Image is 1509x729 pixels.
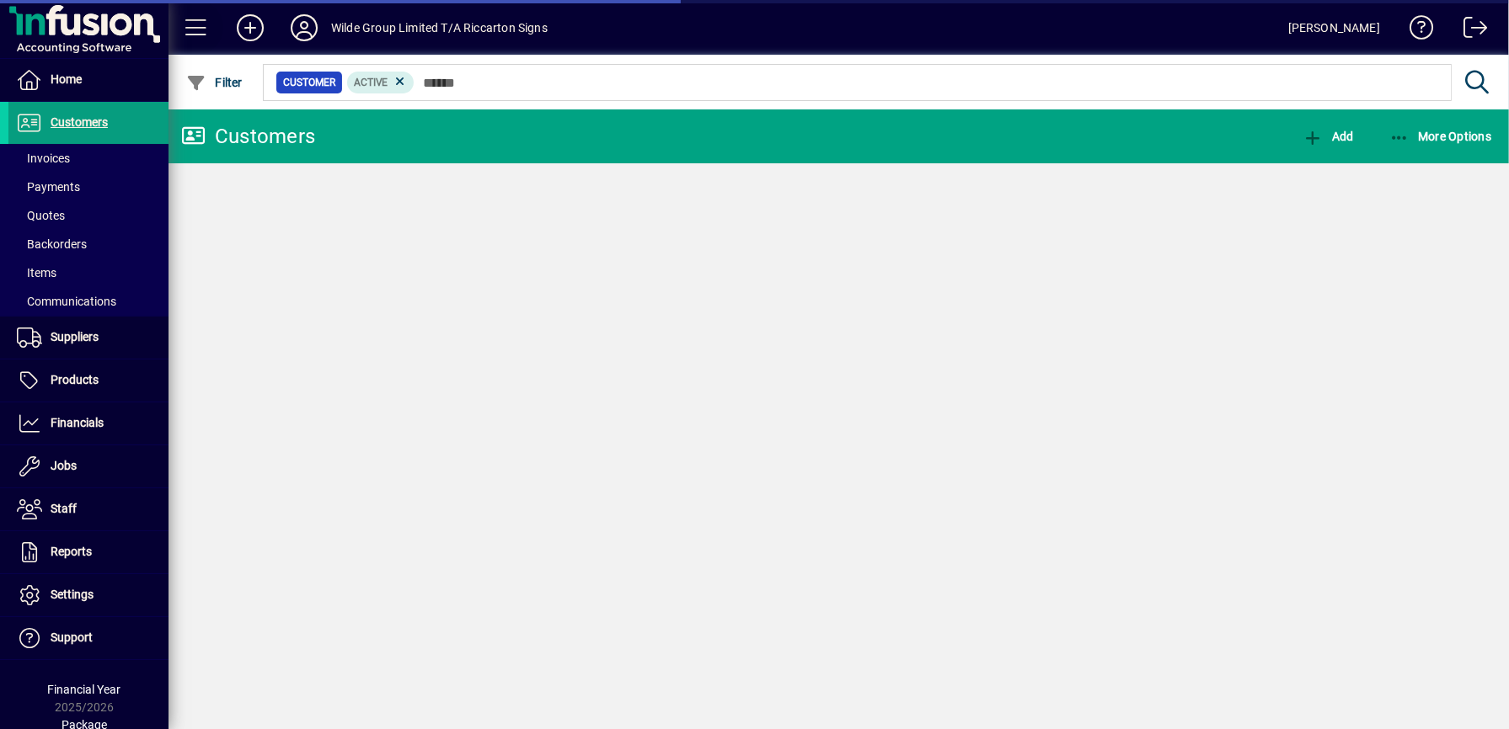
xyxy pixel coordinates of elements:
[8,144,169,173] a: Invoices
[17,237,87,251] span: Backorders
[347,72,415,93] mat-chip: Activation Status: Active
[51,416,104,429] span: Financials
[1389,130,1492,143] span: More Options
[51,588,94,601] span: Settings
[8,201,169,230] a: Quotes
[8,445,169,487] a: Jobs
[354,77,388,88] span: Active
[1303,130,1353,143] span: Add
[51,72,82,86] span: Home
[283,74,335,91] span: Customer
[331,14,548,41] div: Wilde Group Limited T/A Riccarton Signs
[51,631,93,644] span: Support
[8,317,169,359] a: Suppliers
[51,115,108,129] span: Customers
[1385,121,1496,152] button: More Options
[51,373,99,386] span: Products
[8,402,169,444] a: Financials
[17,295,116,308] span: Communications
[1288,14,1380,41] div: [PERSON_NAME]
[48,683,121,696] span: Financial Year
[1397,3,1434,58] a: Knowledge Base
[8,230,169,258] a: Backorders
[8,258,169,287] a: Items
[51,459,77,472] span: Jobs
[51,330,99,343] span: Suppliers
[8,59,169,101] a: Home
[186,76,243,89] span: Filter
[223,13,277,43] button: Add
[277,13,331,43] button: Profile
[182,67,247,98] button: Filter
[1298,121,1357,152] button: Add
[8,359,169,402] a: Products
[51,545,92,558] span: Reports
[17,180,80,194] span: Payments
[17,266,56,279] span: Items
[8,173,169,201] a: Payments
[8,287,169,316] a: Communications
[8,574,169,616] a: Settings
[8,488,169,530] a: Staff
[51,502,77,515] span: Staff
[1451,3,1488,58] a: Logout
[181,123,315,150] div: Customers
[8,617,169,659] a: Support
[17,152,70,165] span: Invoices
[17,209,65,222] span: Quotes
[8,531,169,573] a: Reports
